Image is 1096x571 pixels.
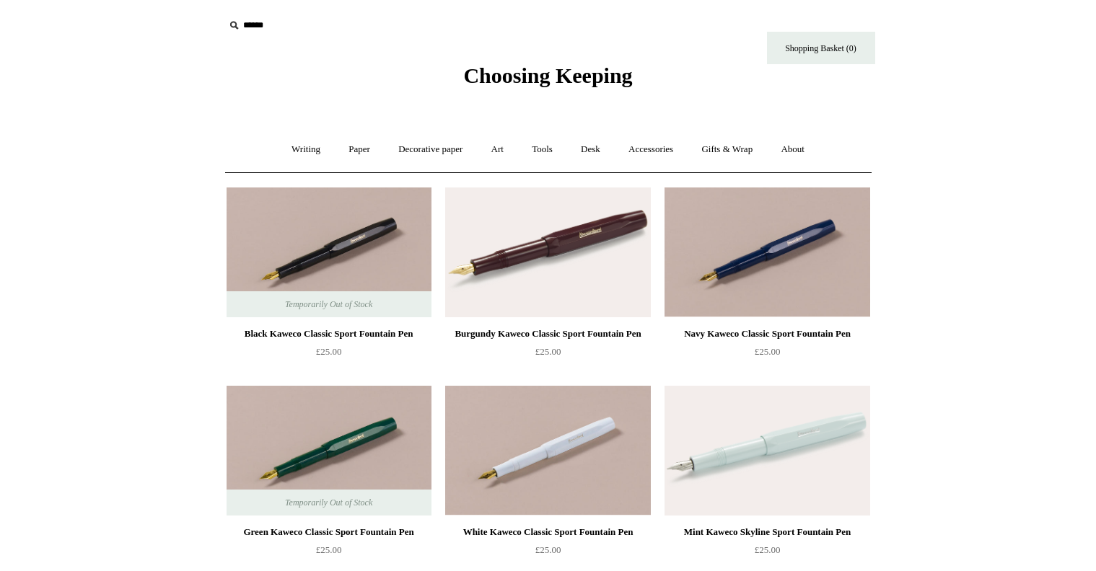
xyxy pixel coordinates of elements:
[665,325,869,384] a: Navy Kaweco Classic Sport Fountain Pen £25.00
[445,187,650,317] img: Burgundy Kaweco Classic Sport Fountain Pen
[767,32,875,64] a: Shopping Basket (0)
[385,130,475,169] a: Decorative paper
[668,523,866,541] div: Mint Kaweco Skyline Sport Fountain Pen
[445,386,650,515] img: White Kaweco Classic Sport Fountain Pen
[230,523,428,541] div: Green Kaweco Classic Sport Fountain Pen
[271,291,387,317] span: Temporarily Out of Stock
[463,63,632,87] span: Choosing Keeping
[227,386,431,515] img: Green Kaweco Classic Sport Fountain Pen
[227,187,431,317] img: Black Kaweco Classic Sport Fountain Pen
[463,75,632,85] a: Choosing Keeping
[316,544,342,555] span: £25.00
[665,386,869,515] img: Mint Kaweco Skyline Sport Fountain Pen
[535,544,561,555] span: £25.00
[316,346,342,357] span: £25.00
[279,130,333,169] a: Writing
[668,325,866,342] div: Navy Kaweco Classic Sport Fountain Pen
[449,523,646,541] div: White Kaweco Classic Sport Fountain Pen
[271,490,387,515] span: Temporarily Out of Stock
[478,130,517,169] a: Art
[568,130,613,169] a: Desk
[615,130,686,169] a: Accessories
[535,346,561,357] span: £25.00
[768,130,817,169] a: About
[665,386,869,515] a: Mint Kaweco Skyline Sport Fountain Pen Mint Kaweco Skyline Sport Fountain Pen
[230,325,428,342] div: Black Kaweco Classic Sport Fountain Pen
[755,346,781,357] span: £25.00
[227,325,431,384] a: Black Kaweco Classic Sport Fountain Pen £25.00
[665,187,869,317] img: Navy Kaweco Classic Sport Fountain Pen
[449,325,646,342] div: Burgundy Kaweco Classic Sport Fountain Pen
[336,130,383,169] a: Paper
[445,325,650,384] a: Burgundy Kaweco Classic Sport Fountain Pen £25.00
[665,187,869,317] a: Navy Kaweco Classic Sport Fountain Pen Navy Kaweco Classic Sport Fountain Pen
[227,386,431,515] a: Green Kaweco Classic Sport Fountain Pen Green Kaweco Classic Sport Fountain Pen Temporarily Out o...
[755,544,781,555] span: £25.00
[688,130,766,169] a: Gifts & Wrap
[519,130,566,169] a: Tools
[445,386,650,515] a: White Kaweco Classic Sport Fountain Pen White Kaweco Classic Sport Fountain Pen
[227,187,431,317] a: Black Kaweco Classic Sport Fountain Pen Black Kaweco Classic Sport Fountain Pen Temporarily Out o...
[445,187,650,317] a: Burgundy Kaweco Classic Sport Fountain Pen Burgundy Kaweco Classic Sport Fountain Pen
